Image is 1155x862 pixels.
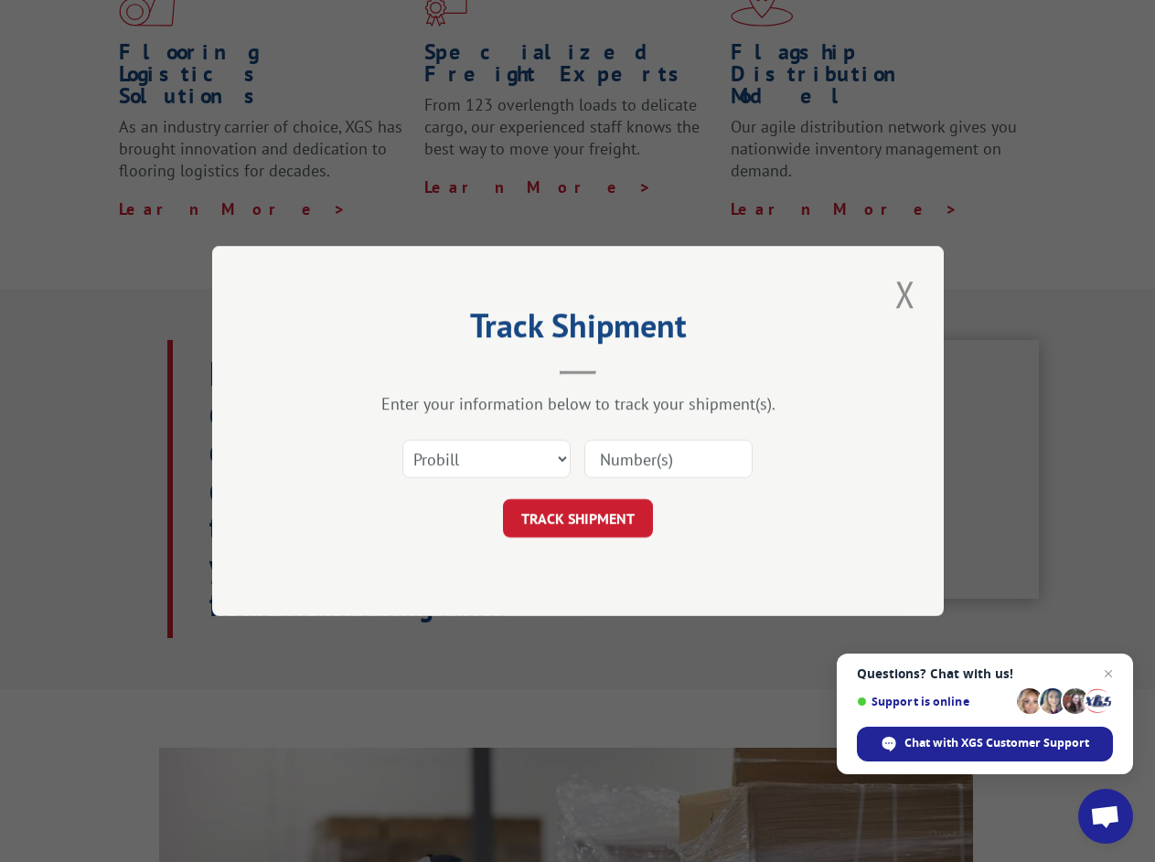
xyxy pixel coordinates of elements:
[304,393,852,414] div: Enter your information below to track your shipment(s).
[304,313,852,347] h2: Track Shipment
[857,695,1011,708] span: Support is online
[503,499,653,537] button: TRACK SHIPMENT
[857,727,1113,761] span: Chat with XGS Customer Support
[890,269,921,319] button: Close modal
[1078,789,1133,844] a: Open chat
[584,440,753,478] input: Number(s)
[857,666,1113,681] span: Questions? Chat with us!
[904,735,1089,751] span: Chat with XGS Customer Support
